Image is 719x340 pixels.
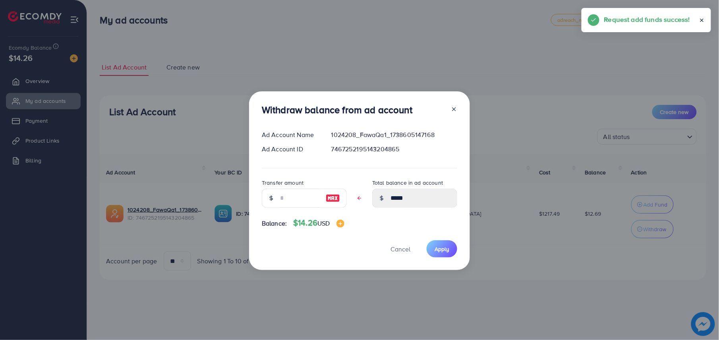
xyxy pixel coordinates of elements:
h3: Withdraw balance from ad account [262,104,412,116]
span: USD [317,219,330,228]
button: Cancel [381,240,420,257]
label: Transfer amount [262,179,303,187]
label: Total balance in ad account [372,179,443,187]
span: Cancel [390,245,410,253]
h5: Request add funds success! [604,14,690,25]
span: Balance: [262,219,287,228]
img: image [326,193,340,203]
h4: $14.26 [293,218,344,228]
button: Apply [427,240,457,257]
span: Apply [435,245,449,253]
img: image [336,220,344,228]
div: Ad Account ID [255,145,325,154]
div: 1024208_FawaQa1_1738605147168 [325,130,464,139]
div: 7467252195143204865 [325,145,464,154]
div: Ad Account Name [255,130,325,139]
